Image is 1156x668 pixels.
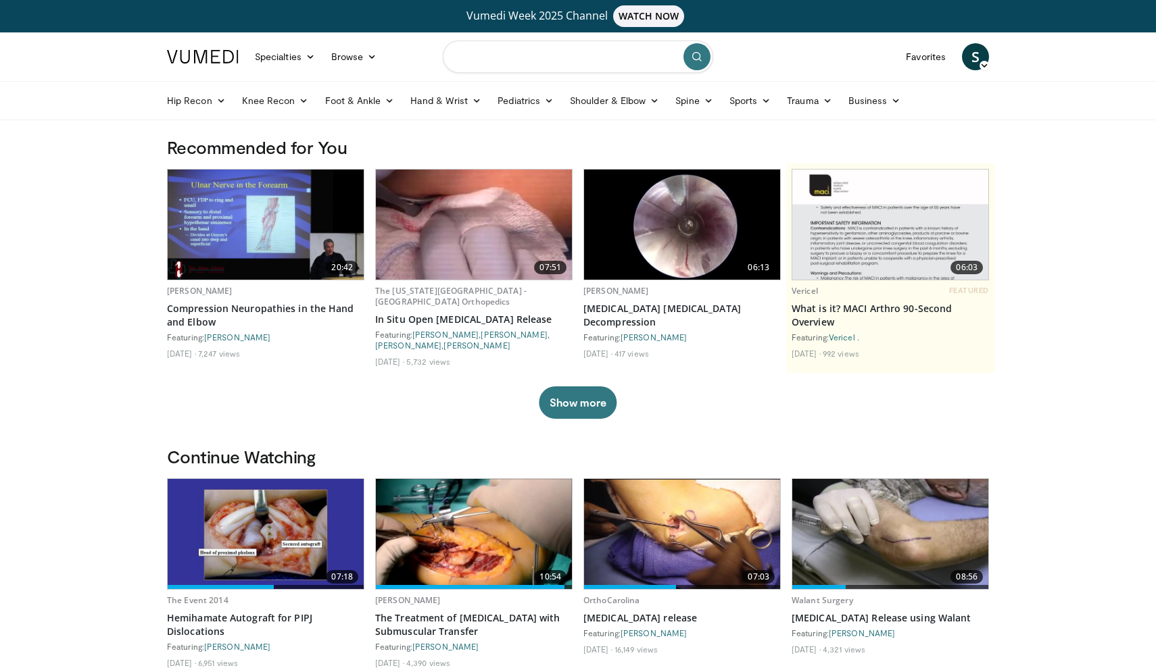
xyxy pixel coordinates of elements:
span: 07:03 [742,570,775,584]
a: [PERSON_NAME] [621,628,687,638]
a: 20:42 [168,170,364,280]
a: [PERSON_NAME] [204,642,270,651]
a: Browse [323,43,385,70]
a: 06:13 [584,170,780,280]
a: Vericel [792,285,818,297]
a: OrthoCarolina [583,594,640,606]
a: [PERSON_NAME] [412,330,479,339]
img: 774840f9-726e-4881-a5a3-30b78181247e.620x360_q85_upscale.jpg [792,479,988,589]
a: Specialties [247,43,323,70]
a: 07:51 [376,170,572,280]
li: [DATE] [792,348,821,359]
div: Featuring: , , , [375,329,573,351]
a: [MEDICAL_DATA] [MEDICAL_DATA] Decompression [583,302,781,329]
a: [PERSON_NAME] [375,340,441,350]
a: [PERSON_NAME] [829,628,895,638]
a: The Event 2014 [167,594,228,606]
span: 06:03 [950,261,983,274]
a: In Situ Open [MEDICAL_DATA] Release [375,313,573,326]
a: The Treatment of [MEDICAL_DATA] with Submuscular Transfer [375,611,573,638]
h3: Continue Watching [167,446,989,467]
div: Featuring: [583,627,781,638]
li: [DATE] [375,356,404,367]
li: 4,321 views [823,644,865,654]
a: The [US_STATE][GEOGRAPHIC_DATA] - [GEOGRAPHIC_DATA] Orthopedics [375,285,527,307]
a: Favorites [898,43,954,70]
a: [PERSON_NAME] [412,642,479,651]
a: Hand & Wrist [402,87,489,114]
li: 4,390 views [406,657,450,668]
a: Hemihamate Autograft for PIPJ Dislocations [167,611,364,638]
a: Knee Recon [234,87,317,114]
span: 20:42 [326,261,358,274]
a: [PERSON_NAME] [375,594,441,606]
a: 10:54 [376,479,572,589]
span: 10:54 [534,570,567,584]
a: [MEDICAL_DATA] release [583,611,781,625]
div: Featuring: [792,627,989,638]
a: [PERSON_NAME] [443,340,510,350]
div: Featuring: [792,332,989,342]
img: b54436d8-8e88-4114-8e17-c60436be65a7.620x360_q85_upscale.jpg [168,170,364,279]
a: Foot & Ankle [317,87,403,114]
a: [PERSON_NAME] [204,332,270,342]
a: [PERSON_NAME] [621,332,687,342]
a: Shoulder & Elbow [562,87,667,114]
span: WATCH NOW [613,5,685,27]
li: [DATE] [583,644,612,654]
a: Vericel . [829,332,859,342]
a: [PERSON_NAME] [481,330,547,339]
img: d5ySKFN8UhyXrjO34xMDoxOm1xO1xPzH_1.620x360_q85_upscale.jpg [376,479,572,589]
a: 07:18 [168,479,364,589]
a: Sports [721,87,779,114]
a: What is it? MACI Arthro 90-Second Overview [792,302,989,329]
a: Hip Recon [159,87,234,114]
a: S [962,43,989,70]
span: 07:51 [534,261,567,274]
img: e82bfede-f4c1-4317-9bef-1645ea3a3b36.620x360_q85_upscale.jpg [584,170,780,280]
li: [DATE] [792,644,821,654]
input: Search topics, interventions [443,41,713,73]
div: Featuring: [167,332,364,342]
li: [DATE] [167,348,196,359]
span: 08:56 [950,570,983,584]
a: 08:56 [792,479,988,589]
a: Spine [667,87,721,114]
li: 16,149 views [615,644,658,654]
a: 06:03 [792,170,988,280]
img: VuMedi Logo [167,50,239,63]
span: 06:13 [742,261,775,274]
a: [PERSON_NAME] [583,285,649,297]
li: 417 views [615,348,649,359]
a: 07:03 [584,479,780,589]
li: 6,951 views [198,657,238,668]
a: Compression Neuropathies in the Hand and Elbow [167,302,364,329]
img: aa6cc8ed-3dbf-4b6a-8d82-4a06f68b6688.620x360_q85_upscale.jpg [792,170,988,280]
img: 0b6080ae-6dc8-43bf-97c3-fccb8b25af89.620x360_q85_upscale.jpg [376,170,572,280]
li: [DATE] [583,348,612,359]
a: Pediatrics [489,87,562,114]
span: 07:18 [326,570,358,584]
a: [PERSON_NAME] [167,285,233,297]
img: f54c190f-3592-41e5-b148-04021317681f.620x360_q85_upscale.jpg [168,479,364,589]
a: Vumedi Week 2025 ChannelWATCH NOW [169,5,987,27]
img: 9e05bb75-c6cc-4deb-a881-5da78488bb89.620x360_q85_upscale.jpg [584,479,780,589]
span: FEATURED [949,286,989,295]
div: Featuring: [583,332,781,342]
a: [MEDICAL_DATA] Release using Walant [792,611,989,625]
div: Featuring: [167,641,364,652]
li: [DATE] [167,657,196,668]
li: 5,732 views [406,356,450,367]
a: Business [840,87,909,114]
button: Show more [539,386,617,419]
a: Walant Surgery [792,594,853,606]
li: 992 views [823,348,859,359]
h3: Recommended for You [167,136,989,158]
li: 7,247 views [198,348,240,359]
a: Trauma [779,87,840,114]
li: [DATE] [375,657,404,668]
div: Featuring: [375,641,573,652]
